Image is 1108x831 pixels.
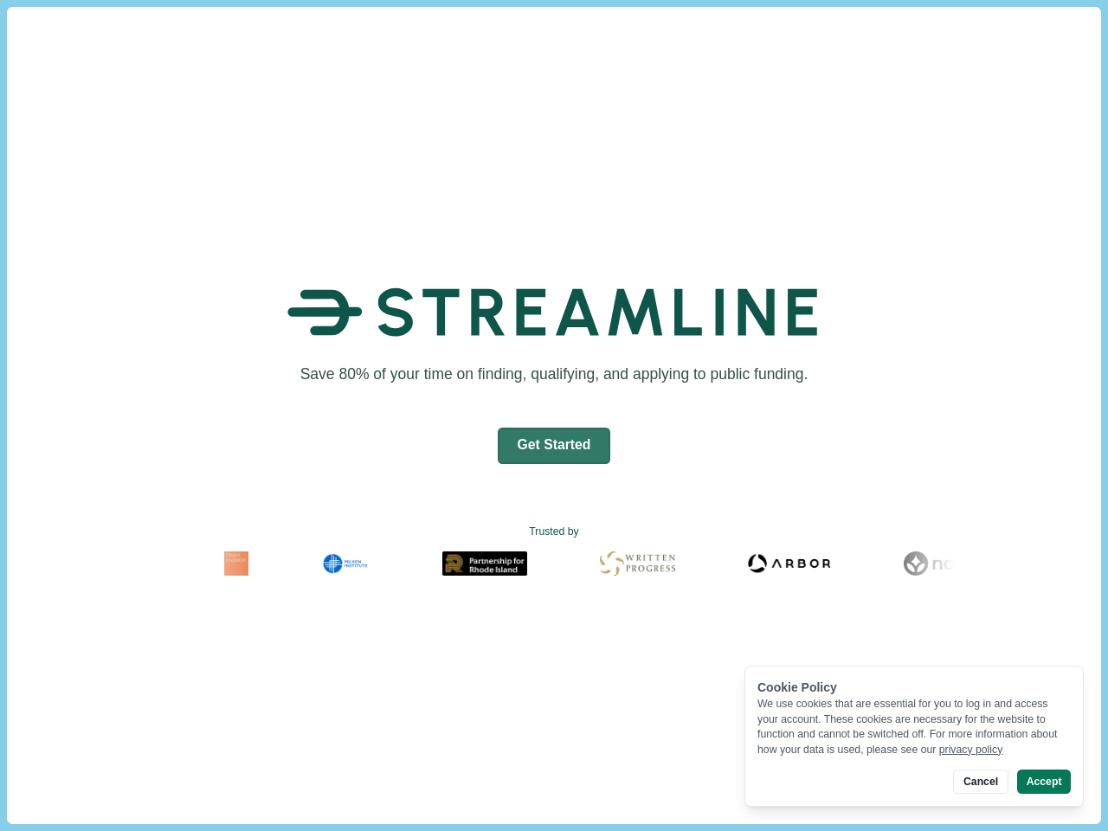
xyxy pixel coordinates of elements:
[1017,770,1071,794] button: Accept
[498,428,611,464] button: Get Started
[529,525,578,540] text: Trusted by
[600,551,675,576] img: Written Progress Logo
[287,264,821,361] img: Streamline Climate Logo
[321,551,370,576] img: Milken Institute Logo
[442,551,527,576] img: Partnership for Rhode Island Logo
[224,551,248,576] img: Fram Energy Logo
[757,697,1071,757] div: We use cookies that are essential for you to log in and access your account. These cookies are ne...
[953,770,1008,794] button: Cancel
[757,680,837,694] span: Cookie Policy
[939,744,1003,756] a: privacy policy
[904,551,976,576] img: Noya Logo
[294,364,814,385] h1: Save 80% of your time on finding, qualifying, and applying to public funding.
[748,551,831,576] img: Arbor Logo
